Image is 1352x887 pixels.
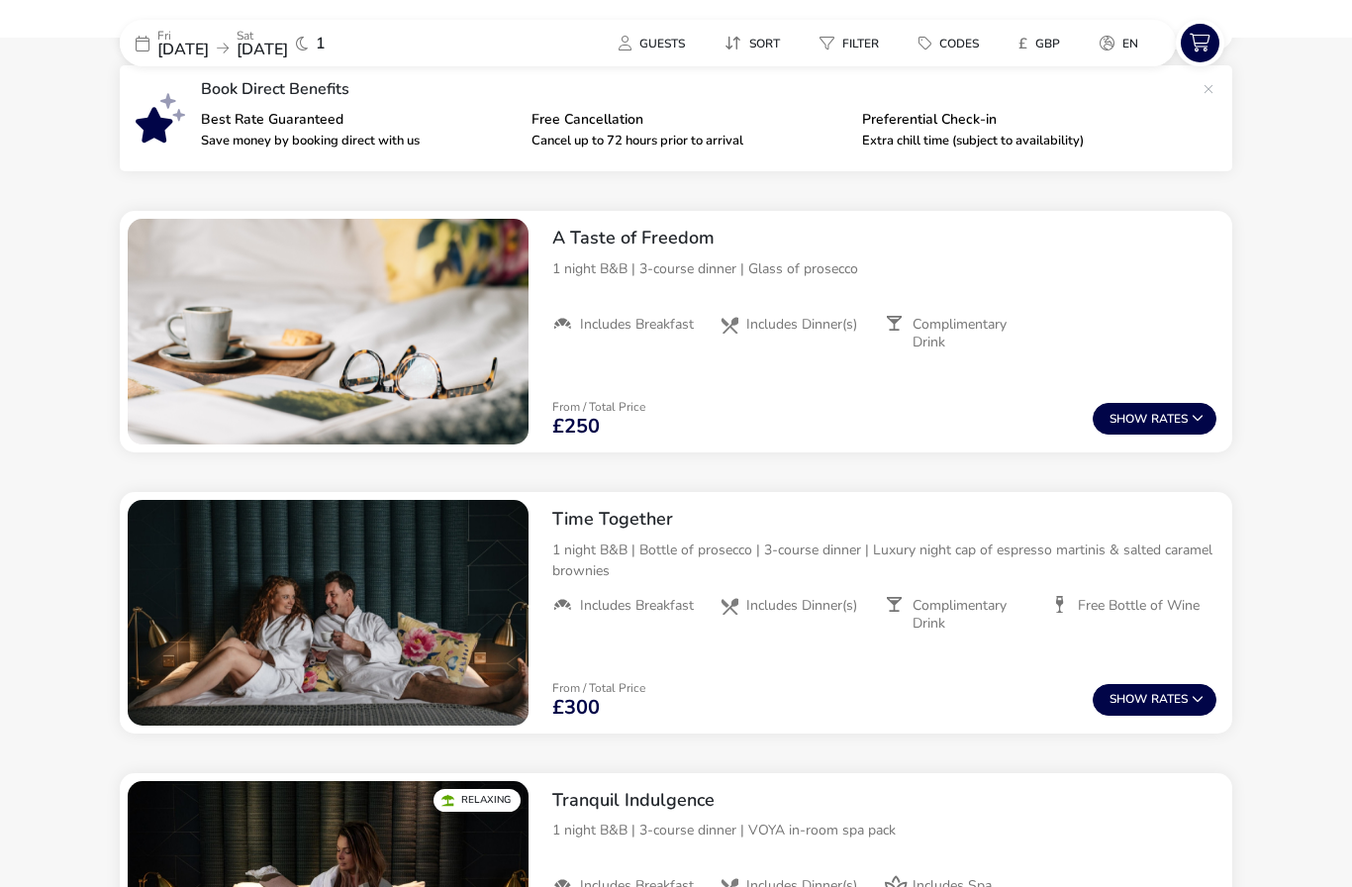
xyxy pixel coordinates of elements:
p: Sat [237,30,288,42]
div: Fri[DATE]Sat[DATE]1 [120,20,417,66]
span: Includes Breakfast [580,597,694,615]
span: Show [1110,413,1151,426]
span: Sort [749,36,780,51]
p: Free Cancellation [531,113,846,127]
span: [DATE] [157,39,209,60]
p: 1 night B&B | Bottle of prosecco | 3-course dinner | Luxury night cap of espresso martinis & salt... [552,540,1216,581]
span: Includes Dinner(s) [746,597,857,615]
button: ShowRates [1093,403,1216,435]
button: Codes [903,29,995,57]
button: Sort [709,29,796,57]
p: Book Direct Benefits [201,81,1193,97]
p: Best Rate Guaranteed [201,113,516,127]
span: £250 [552,417,600,437]
naf-pibe-menu-bar-item: Codes [903,29,1003,57]
span: Show [1110,693,1151,706]
span: Filter [842,36,879,51]
span: en [1122,36,1138,51]
swiper-slide: 1 / 1 [128,500,529,726]
naf-pibe-menu-bar-item: Guests [603,29,709,57]
div: A Taste of Freedom1 night B&B | 3-course dinner | Glass of proseccoIncludes BreakfastIncludes Din... [536,211,1232,367]
div: Relaxing [434,789,521,812]
button: £GBP [1003,29,1076,57]
span: Includes Breakfast [580,316,694,334]
p: Cancel up to 72 hours prior to arrival [531,135,846,148]
naf-pibe-menu-bar-item: en [1084,29,1162,57]
p: Fri [157,30,209,42]
div: Time Together1 night B&B | Bottle of prosecco | 3-course dinner | Luxury night cap of espresso ma... [536,492,1232,648]
p: 1 night B&B | 3-course dinner | VOYA in-room spa pack [552,820,1216,840]
p: Preferential Check-in [862,113,1177,127]
span: Complimentary Drink [913,316,1035,351]
button: ShowRates [1093,684,1216,716]
h2: Time Together [552,508,1216,531]
span: Free Bottle of Wine [1078,597,1200,615]
span: £300 [552,698,600,718]
h2: A Taste of Freedom [552,227,1216,249]
span: [DATE] [237,39,288,60]
span: Codes [939,36,979,51]
p: From / Total Price [552,682,645,694]
naf-pibe-menu-bar-item: Sort [709,29,804,57]
p: Extra chill time (subject to availability) [862,135,1177,148]
naf-pibe-menu-bar-item: Filter [804,29,903,57]
naf-pibe-menu-bar-item: £GBP [1003,29,1084,57]
h2: Tranquil Indulgence [552,789,1216,812]
span: Includes Dinner(s) [746,316,857,334]
p: 1 night B&B | 3-course dinner | Glass of prosecco [552,258,1216,279]
button: Filter [804,29,895,57]
p: From / Total Price [552,401,645,413]
span: Complimentary Drink [913,597,1035,633]
i: £ [1018,34,1027,53]
p: Save money by booking direct with us [201,135,516,148]
span: Guests [639,36,685,51]
span: 1 [316,36,326,51]
button: Guests [603,29,701,57]
button: en [1084,29,1154,57]
span: GBP [1035,36,1060,51]
swiper-slide: 1 / 1 [128,219,529,444]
